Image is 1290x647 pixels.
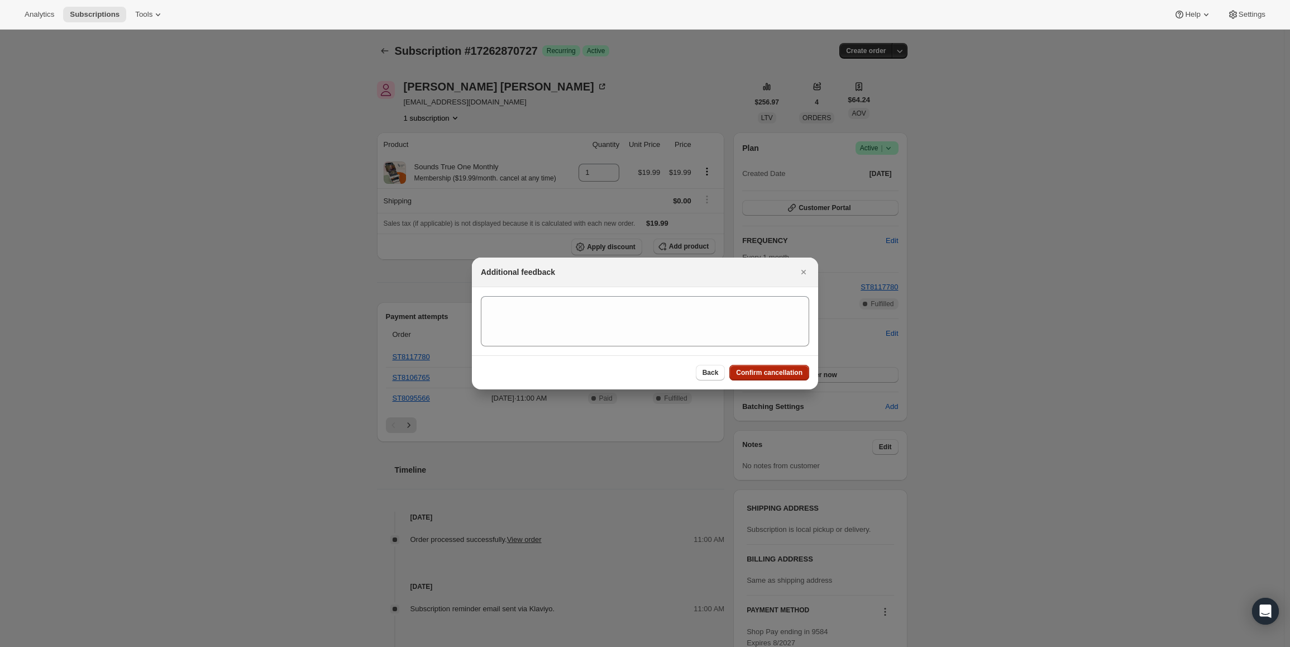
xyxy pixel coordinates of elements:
button: Confirm cancellation [729,365,809,380]
span: Analytics [25,10,54,19]
div: Open Intercom Messenger [1252,598,1279,625]
button: Help [1167,7,1218,22]
span: Back [703,368,719,377]
h2: Additional feedback [481,267,555,278]
span: Settings [1239,10,1265,19]
span: Tools [135,10,152,19]
button: Close [796,264,811,280]
span: Help [1185,10,1200,19]
button: Subscriptions [63,7,126,22]
button: Settings [1221,7,1272,22]
button: Back [696,365,725,380]
span: Subscriptions [70,10,120,19]
button: Analytics [18,7,61,22]
span: Confirm cancellation [736,368,802,377]
button: Tools [128,7,170,22]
